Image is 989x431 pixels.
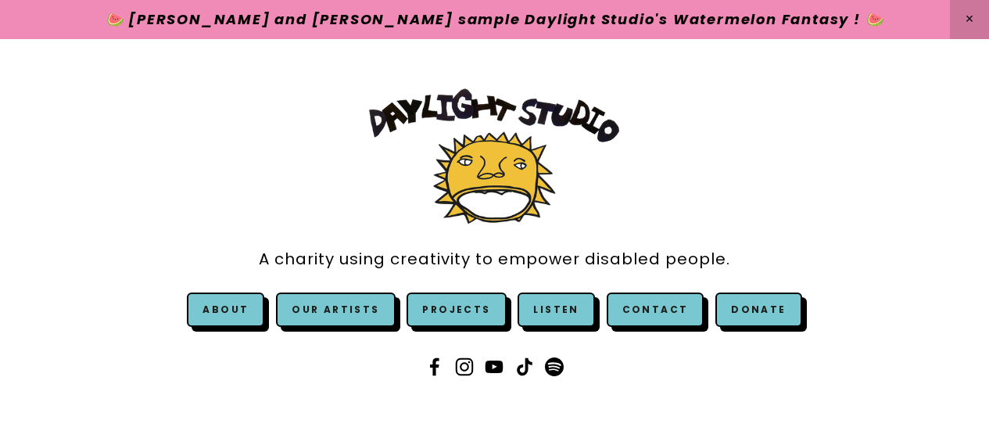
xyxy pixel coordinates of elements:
a: Contact [607,293,704,327]
a: A charity using creativity to empower disabled people. [259,242,730,277]
a: Projects [407,293,506,327]
a: Listen [533,303,579,316]
a: About [202,303,249,316]
a: Donate [715,293,801,327]
a: Our Artists [276,293,395,327]
img: Daylight Studio [369,88,619,224]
